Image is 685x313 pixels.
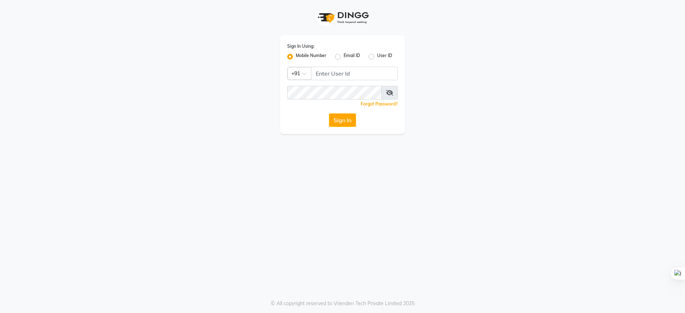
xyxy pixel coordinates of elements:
[314,7,371,28] img: logo1.svg
[287,86,382,99] input: Username
[377,52,392,61] label: User ID
[344,52,360,61] label: Email ID
[287,43,314,50] label: Sign In Using:
[329,113,356,127] button: Sign In
[296,52,326,61] label: Mobile Number
[361,101,398,107] a: Forgot Password?
[311,67,398,80] input: Username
